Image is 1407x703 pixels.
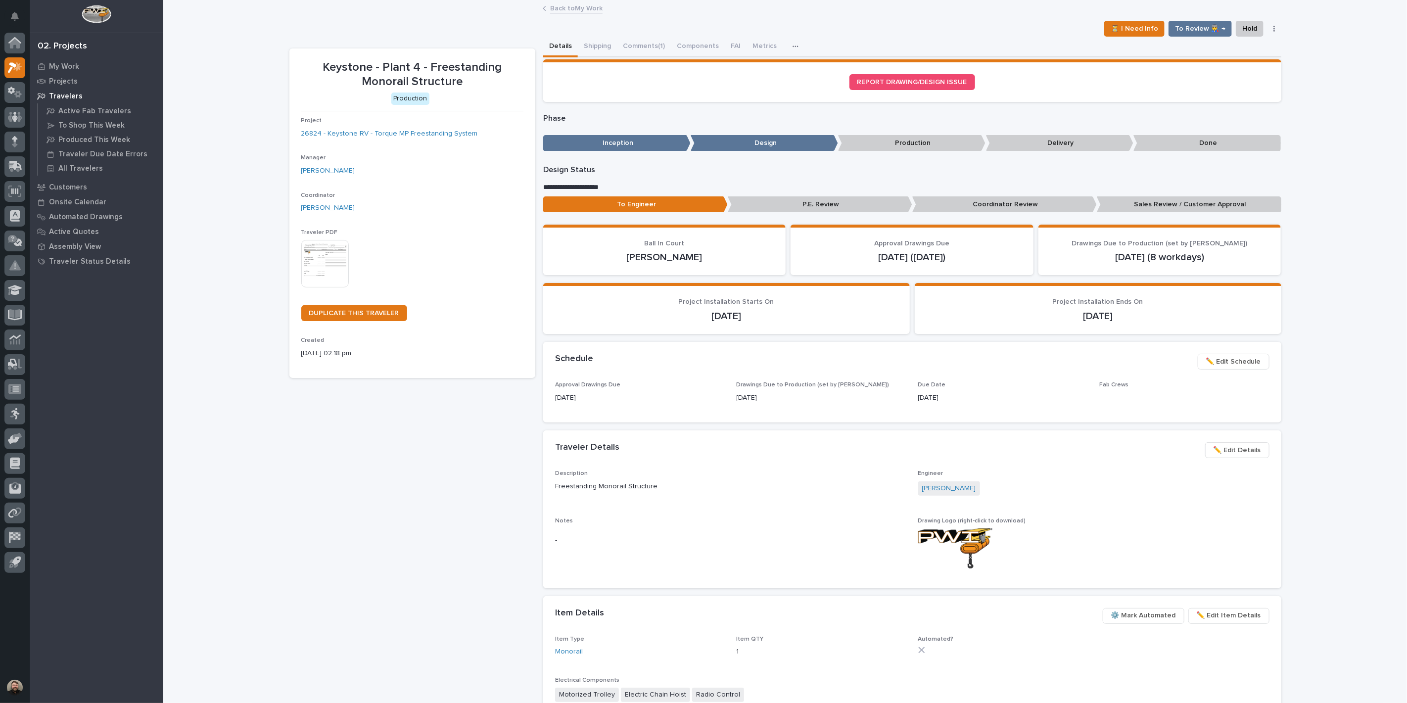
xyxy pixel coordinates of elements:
[301,60,523,89] p: Keystone - Plant 4 - Freestanding Monorail Structure
[4,677,25,698] button: users-avatar
[38,104,163,118] a: Active Fab Travelers
[58,150,147,159] p: Traveler Due Date Errors
[912,196,1097,213] p: Coordinator Review
[301,230,338,235] span: Traveler PDF
[543,196,728,213] p: To Engineer
[1205,442,1269,458] button: ✏️ Edit Details
[617,37,671,57] button: Comments (1)
[38,147,163,161] a: Traveler Due Date Errors
[555,251,774,263] p: [PERSON_NAME]
[301,337,325,343] span: Created
[555,382,620,388] span: Approval Drawings Due
[555,647,583,657] a: Monorail
[918,528,992,568] img: 0FftZrsKqD_SimDyuGSyFHyQ_E_Enlj_bsXZPUmvc6c
[555,677,619,683] span: Electrical Components
[1198,354,1269,370] button: ✏️ Edit Schedule
[301,118,322,124] span: Project
[30,254,163,269] a: Traveler Status Details
[301,166,355,176] a: [PERSON_NAME]
[58,164,103,173] p: All Travelers
[555,354,593,365] h2: Schedule
[555,688,619,702] span: Motorized Trolley
[58,107,131,116] p: Active Fab Travelers
[1100,382,1129,388] span: Fab Crews
[1111,609,1176,621] span: ⚙️ Mark Automated
[30,180,163,194] a: Customers
[309,310,399,317] span: DUPLICATE THIS TRAVELER
[918,393,1088,403] p: [DATE]
[30,209,163,224] a: Automated Drawings
[49,213,123,222] p: Automated Drawings
[1104,21,1165,37] button: ⏳ I Need Info
[543,37,578,57] button: Details
[578,37,617,57] button: Shipping
[555,535,906,546] p: -
[621,688,690,702] span: Electric Chain Hoist
[802,251,1022,263] p: [DATE] ([DATE])
[1133,135,1281,151] p: Done
[927,310,1269,322] p: [DATE]
[49,257,131,266] p: Traveler Status Details
[857,79,967,86] span: REPORT DRAWING/DESIGN ISSUE
[543,135,691,151] p: Inception
[1100,393,1269,403] p: -
[737,393,906,403] p: [DATE]
[58,121,125,130] p: To Shop This Week
[555,518,573,524] span: Notes
[82,5,111,23] img: Workspace Logo
[1197,609,1261,621] span: ✏️ Edit Item Details
[918,636,954,642] span: Automated?
[555,636,584,642] span: Item Type
[49,183,87,192] p: Customers
[301,348,523,359] p: [DATE] 02:18 pm
[38,41,87,52] div: 02. Projects
[49,77,78,86] p: Projects
[1214,444,1261,456] span: ✏️ Edit Details
[555,608,604,619] h2: Item Details
[301,203,355,213] a: [PERSON_NAME]
[737,382,890,388] span: Drawings Due to Production (set by [PERSON_NAME])
[543,114,1281,123] p: Phase
[691,135,838,151] p: Design
[550,2,603,13] a: Back toMy Work
[301,305,407,321] a: DUPLICATE THIS TRAVELER
[1188,608,1269,624] button: ✏️ Edit Item Details
[555,481,906,492] p: Freestanding Monorail Structure
[737,647,906,657] p: 1
[679,298,774,305] span: Project Installation Starts On
[30,89,163,103] a: Travelers
[1111,23,1158,35] span: ⏳ I Need Info
[838,135,985,151] p: Production
[30,59,163,74] a: My Work
[38,161,163,175] a: All Travelers
[38,133,163,146] a: Produced This Week
[49,242,101,251] p: Assembly View
[30,239,163,254] a: Assembly View
[922,483,976,494] a: [PERSON_NAME]
[1206,356,1261,368] span: ✏️ Edit Schedule
[728,196,912,213] p: P.E. Review
[1175,23,1225,35] span: To Review 👨‍🏭 →
[1169,21,1232,37] button: To Review 👨‍🏭 →
[747,37,783,57] button: Metrics
[1242,23,1257,35] span: Hold
[1236,21,1264,37] button: Hold
[918,470,943,476] span: Engineer
[49,228,99,236] p: Active Quotes
[986,135,1133,151] p: Delivery
[918,382,946,388] span: Due Date
[918,518,1026,524] span: Drawing Logo (right-click to download)
[49,92,83,101] p: Travelers
[849,74,975,90] a: REPORT DRAWING/DESIGN ISSUE
[30,194,163,209] a: Onsite Calendar
[555,310,898,322] p: [DATE]
[30,224,163,239] a: Active Quotes
[543,165,1281,175] p: Design Status
[725,37,747,57] button: FAI
[671,37,725,57] button: Components
[1072,240,1248,247] span: Drawings Due to Production (set by [PERSON_NAME])
[875,240,950,247] span: Approval Drawings Due
[49,198,106,207] p: Onsite Calendar
[12,12,25,28] div: Notifications
[1097,196,1281,213] p: Sales Review / Customer Approval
